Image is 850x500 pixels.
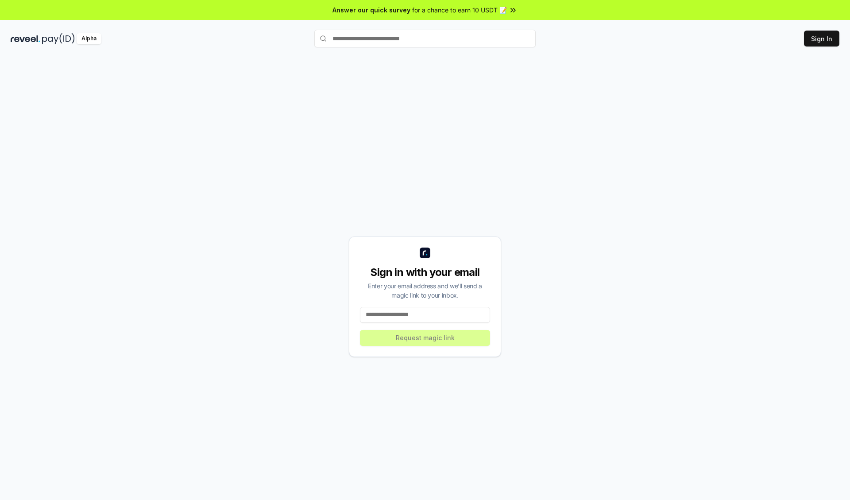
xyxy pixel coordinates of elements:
div: Enter your email address and we’ll send a magic link to your inbox. [360,281,490,300]
img: logo_small [420,248,430,258]
img: pay_id [42,33,75,44]
div: Alpha [77,33,101,44]
span: for a chance to earn 10 USDT 📝 [412,5,507,15]
div: Sign in with your email [360,265,490,279]
button: Sign In [804,31,839,47]
span: Answer our quick survey [332,5,410,15]
img: reveel_dark [11,33,40,44]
